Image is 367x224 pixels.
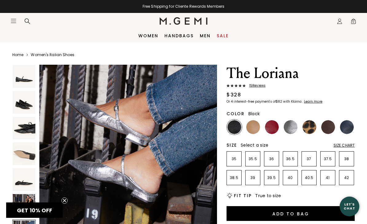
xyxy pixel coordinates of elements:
[302,157,316,161] p: 37
[13,142,35,165] img: The Loriana
[227,91,241,99] div: $328
[321,175,335,180] p: 41
[31,52,74,57] a: Women's Italian Shoes
[10,18,17,24] button: Open site menu
[200,33,211,38] a: Men
[13,194,35,217] img: The Loriana
[246,157,260,161] p: 35.5
[227,111,245,116] h2: Color
[227,120,241,134] img: Black
[283,175,298,180] p: 40
[283,99,303,104] klarna-placement-style-body: with Klarna
[302,175,316,180] p: 40.5
[227,99,276,104] klarna-placement-style-body: Or 4 interest-free payments of
[248,111,260,117] span: Black
[13,117,35,140] img: The Loriana
[17,206,52,214] span: GET 10% OFF
[284,120,298,134] img: Gunmetal
[339,157,354,161] p: 38
[302,120,316,134] img: Leopard
[333,143,355,148] div: Size Chart
[227,157,241,161] p: 35
[340,120,354,134] img: Navy
[246,84,266,88] span: 15 Review s
[340,202,359,210] div: Let's Chat
[227,143,237,148] h2: Size
[264,157,279,161] p: 36
[160,17,208,25] img: M.Gemi
[13,91,35,114] img: The Loriana
[265,120,279,134] img: Dark Red
[350,19,357,26] span: 0
[234,193,251,198] h2: Fit Tip
[217,33,229,38] a: Sale
[227,65,355,82] h1: The Loriana
[303,100,322,104] a: Learn more
[227,175,241,180] p: 38.5
[283,157,298,161] p: 36.5
[227,206,355,221] button: Add to Bag
[276,99,282,104] klarna-placement-style-amount: $82
[6,202,63,218] div: GET 10% OFFClose teaser
[164,33,194,38] a: Handbags
[264,175,279,180] p: 39.5
[12,52,23,57] a: Home
[255,193,281,199] span: True to size
[61,198,68,204] button: Close teaser
[304,99,322,104] klarna-placement-style-cta: Learn more
[138,33,158,38] a: Women
[13,65,35,88] img: The Loriana
[321,120,335,134] img: Chocolate
[339,175,354,180] p: 42
[321,157,335,161] p: 37.5
[246,120,260,134] img: Light Tan
[246,175,260,180] p: 39
[241,142,268,148] span: Select a size
[13,168,35,191] img: The Loriana
[227,84,355,89] a: 15Reviews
